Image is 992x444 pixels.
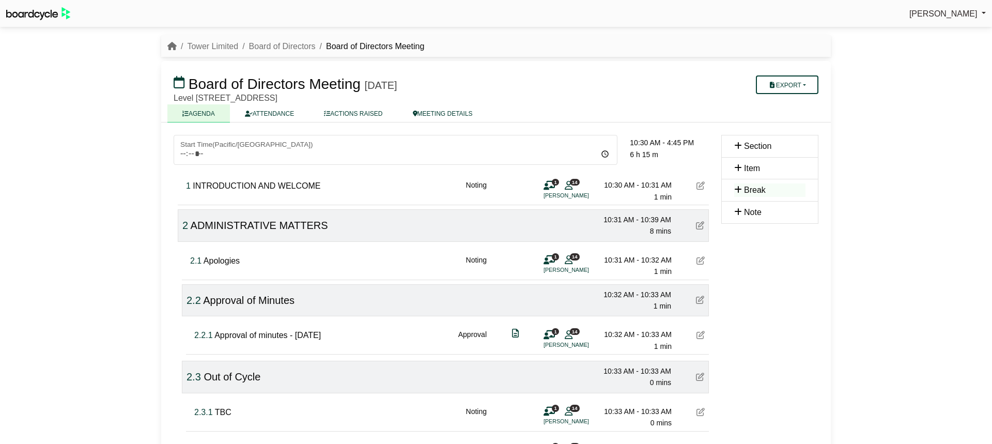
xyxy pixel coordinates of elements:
[650,378,671,387] span: 0 mins
[167,104,230,123] a: AGENDA
[182,220,188,231] span: Click to fine tune number
[654,342,672,350] span: 1 min
[203,295,295,306] span: Approval of Minutes
[744,186,766,194] span: Break
[570,179,580,186] span: 14
[599,289,671,300] div: 10:32 AM - 10:33 AM
[654,267,672,275] span: 1 min
[552,328,559,335] span: 1
[744,208,762,217] span: Note
[194,331,213,340] span: Click to fine tune number
[570,405,580,411] span: 14
[570,253,580,260] span: 14
[187,371,201,382] span: Click to fine tune number
[552,179,559,186] span: 1
[654,193,672,201] span: 1 min
[599,329,672,340] div: 10:32 AM - 10:33 AM
[365,79,397,91] div: [DATE]
[193,181,320,190] span: INTRODUCTION AND WELCOME
[309,104,397,123] a: ACTIONS RAISED
[544,266,621,274] li: [PERSON_NAME]
[744,164,760,173] span: Item
[552,253,559,260] span: 1
[552,405,559,411] span: 1
[167,40,424,53] nav: breadcrumb
[458,329,487,352] div: Approval
[190,256,202,265] span: Click to fine tune number
[194,408,213,417] span: Click to fine tune number
[186,181,191,190] span: Click to fine tune number
[187,42,238,51] a: Tower Limited
[204,371,260,382] span: Out of Cycle
[654,302,671,310] span: 1 min
[599,406,672,417] div: 10:33 AM - 10:33 AM
[466,254,487,278] div: Noting
[214,331,321,340] span: Approval of minutes - [DATE]
[630,137,709,148] div: 10:30 AM - 4:45 PM
[599,179,672,191] div: 10:30 AM - 10:31 AM
[249,42,316,51] a: Board of Directors
[230,104,309,123] a: ATTENDANCE
[398,104,488,123] a: MEETING DETAILS
[189,76,361,92] span: Board of Directors Meeting
[316,40,425,53] li: Board of Directors Meeting
[744,142,771,150] span: Section
[6,7,70,20] img: BoardcycleBlackGreen-aaafeed430059cb809a45853b8cf6d952af9d84e6e89e1f1685b34bfd5cb7d64.svg
[909,9,978,18] span: [PERSON_NAME]
[544,417,621,426] li: [PERSON_NAME]
[187,295,201,306] span: Click to fine tune number
[909,7,986,21] a: [PERSON_NAME]
[650,419,672,427] span: 0 mins
[599,365,671,377] div: 10:33 AM - 10:33 AM
[174,94,277,102] span: Level [STREET_ADDRESS]
[191,220,328,231] span: ADMINISTRATIVE MATTERS
[466,179,487,203] div: Noting
[756,75,818,94] button: Export
[570,328,580,335] span: 14
[650,227,671,235] span: 8 mins
[466,406,487,429] div: Noting
[544,341,621,349] li: [PERSON_NAME]
[630,150,658,159] span: 6 h 15 m
[215,408,231,417] span: TBC
[544,191,621,200] li: [PERSON_NAME]
[599,214,671,225] div: 10:31 AM - 10:39 AM
[204,256,240,265] span: Apologies
[599,254,672,266] div: 10:31 AM - 10:32 AM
